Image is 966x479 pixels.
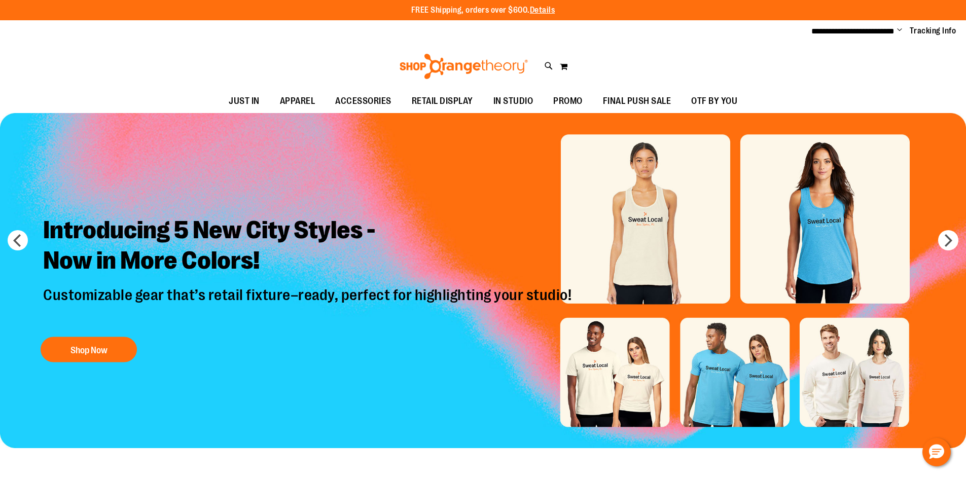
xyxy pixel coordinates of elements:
[280,90,315,113] span: APPAREL
[229,90,260,113] span: JUST IN
[922,438,951,466] button: Hello, have a question? Let’s chat.
[543,90,593,113] a: PROMO
[402,90,483,113] a: RETAIL DISPLAY
[335,90,391,113] span: ACCESSORIES
[910,25,956,36] a: Tracking Info
[603,90,671,113] span: FINAL PUSH SALE
[412,90,473,113] span: RETAIL DISPLAY
[897,26,902,36] button: Account menu
[530,6,555,15] a: Details
[41,337,137,362] button: Shop Now
[681,90,747,113] a: OTF BY YOU
[691,90,737,113] span: OTF BY YOU
[35,207,582,285] h2: Introducing 5 New City Styles - Now in More Colors!
[398,54,529,79] img: Shop Orangetheory
[553,90,583,113] span: PROMO
[35,207,582,367] a: Introducing 5 New City Styles -Now in More Colors! Customizable gear that’s retail fixture–ready,...
[411,5,555,16] p: FREE Shipping, orders over $600.
[325,90,402,113] a: ACCESSORIES
[593,90,682,113] a: FINAL PUSH SALE
[219,90,270,113] a: JUST IN
[483,90,544,113] a: IN STUDIO
[270,90,326,113] a: APPAREL
[8,230,28,250] button: prev
[35,285,582,326] p: Customizable gear that’s retail fixture–ready, perfect for highlighting your studio!
[938,230,958,250] button: next
[493,90,533,113] span: IN STUDIO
